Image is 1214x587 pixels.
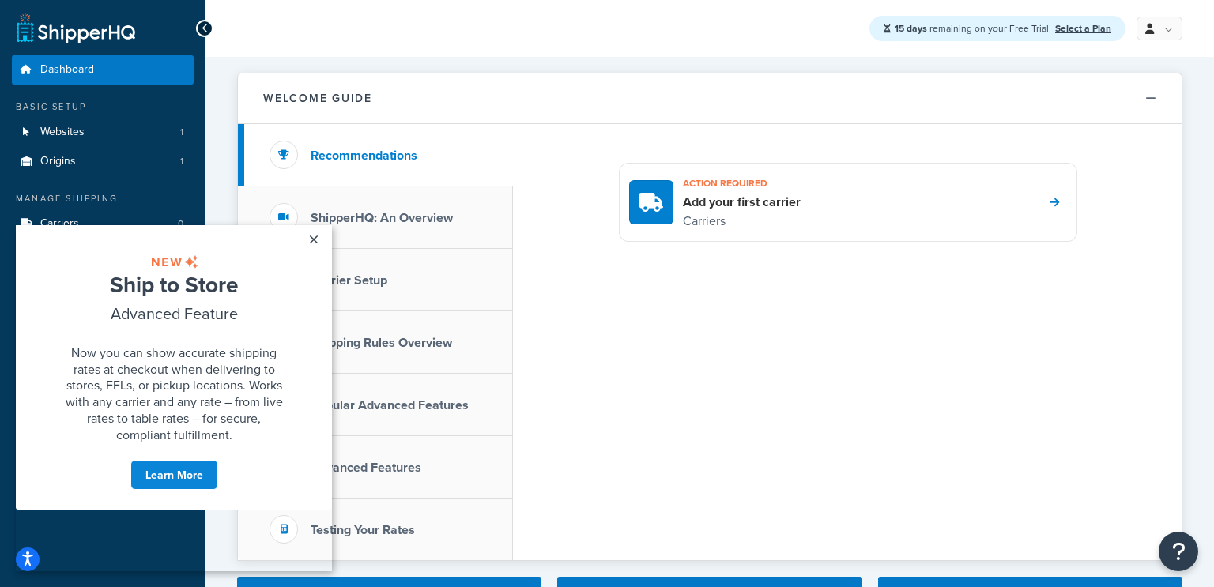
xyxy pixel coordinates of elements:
h3: Popular Advanced Features [311,398,469,412]
a: Analytics [12,402,194,431]
a: Origins1 [12,147,194,176]
a: Carriers0 [12,209,194,239]
h3: Action required [683,173,801,194]
button: Open Resource Center [1159,532,1198,571]
h3: Shipping Rules Overview [311,336,452,350]
h3: ShipperHQ: An Overview [311,211,453,225]
a: Help Docs [12,431,194,460]
span: Ship to Store [94,43,222,75]
li: Carriers [12,209,194,239]
h3: Carrier Setup [311,273,387,288]
span: Carriers [40,217,79,231]
li: Origins [12,147,194,176]
h2: Welcome Guide [263,92,372,104]
a: Dashboard [12,55,194,85]
span: Websites [40,126,85,139]
strong: 15 days [895,21,927,36]
span: 1 [180,155,183,168]
span: Advanced Feature [95,77,222,100]
a: Websites1 [12,118,194,147]
h4: Add your first carrier [683,194,801,211]
li: Websites [12,118,194,147]
p: Carriers [683,211,801,231]
li: Advanced Features [12,269,194,299]
a: Test Your Rates [12,344,194,372]
span: Now you can show accurate shipping rates at checkout when delivering to stores, FFLs, or pickup l... [50,119,267,218]
span: 0 [178,217,183,231]
h3: Testing Your Rates [311,523,415,537]
a: Advanced Features0 [12,269,194,299]
div: Basic Setup [12,100,194,114]
div: Resources [12,326,194,340]
a: Shipping Rules [12,239,194,269]
span: 1 [180,126,183,139]
span: remaining on your Free Trial [895,21,1051,36]
a: Learn More [115,235,202,265]
span: Dashboard [40,63,94,77]
a: Select a Plan [1055,21,1111,36]
a: Marketplace [12,373,194,401]
span: Origins [40,155,76,168]
h3: Advanced Features [311,461,421,475]
div: Manage Shipping [12,192,194,205]
h3: Recommendations [311,149,417,163]
button: Welcome Guide [238,73,1182,124]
